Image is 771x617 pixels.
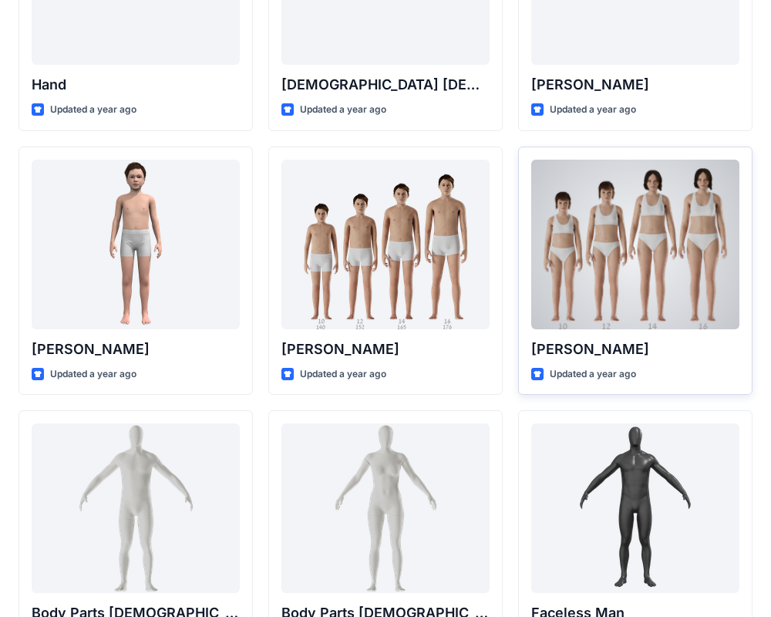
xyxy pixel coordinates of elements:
a: Body Parts Male [32,423,240,593]
a: Body Parts Female [281,423,490,593]
p: Updated a year ago [550,102,636,118]
p: Updated a year ago [550,366,636,383]
p: Updated a year ago [300,102,386,118]
a: Emil [32,160,240,329]
p: [PERSON_NAME] [32,339,240,360]
p: [PERSON_NAME] [281,339,490,360]
p: [DEMOGRAPHIC_DATA] [DEMOGRAPHIC_DATA] [281,74,490,96]
a: Faceless Man [531,423,739,593]
p: Updated a year ago [50,102,136,118]
a: Brenda [531,160,739,329]
p: Updated a year ago [50,366,136,383]
p: [PERSON_NAME] [531,74,739,96]
p: Updated a year ago [300,366,386,383]
a: Brandon [281,160,490,329]
p: Hand [32,74,240,96]
p: [PERSON_NAME] [531,339,739,360]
